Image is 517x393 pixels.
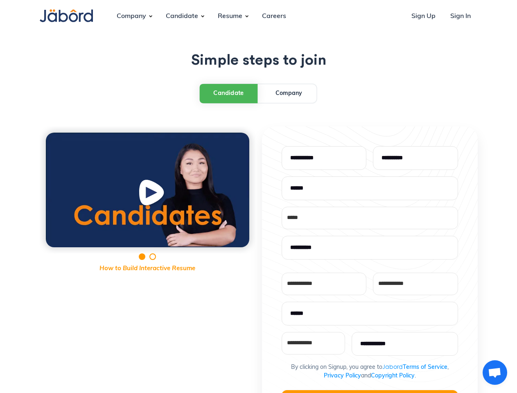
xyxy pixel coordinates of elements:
a: Careers [255,5,293,27]
div: Company [110,5,153,27]
div: Show slide 2 of 2 [149,253,156,260]
a: Sign Up [405,5,442,27]
div: Show slide 1 of 2 [139,253,145,260]
a: Open chat [483,360,507,385]
a: Company [261,84,316,103]
a: JabordTerms of Service [382,364,447,370]
a: open lightbox [46,133,249,247]
a: Candidate [199,84,257,103]
div: Candidate [159,5,205,27]
a: Copyright Policy [371,373,415,379]
h1: Simple steps to join [40,52,478,69]
p: By clicking on Signup, you agree to , and . [291,362,449,380]
img: Jabord [40,9,93,22]
img: Candidate Thumbnail [46,133,249,247]
div: Resume [211,5,249,27]
img: Play Button [137,178,168,210]
span: Jabord [382,363,403,370]
div: Candidate [213,89,244,98]
div: Company [275,89,302,98]
a: Sign In [444,5,477,27]
p: How to Build Interactive Resume [40,264,255,274]
div: 1 of 2 [40,126,255,253]
div: carousel [40,126,255,273]
a: Privacy Policy [324,373,361,379]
